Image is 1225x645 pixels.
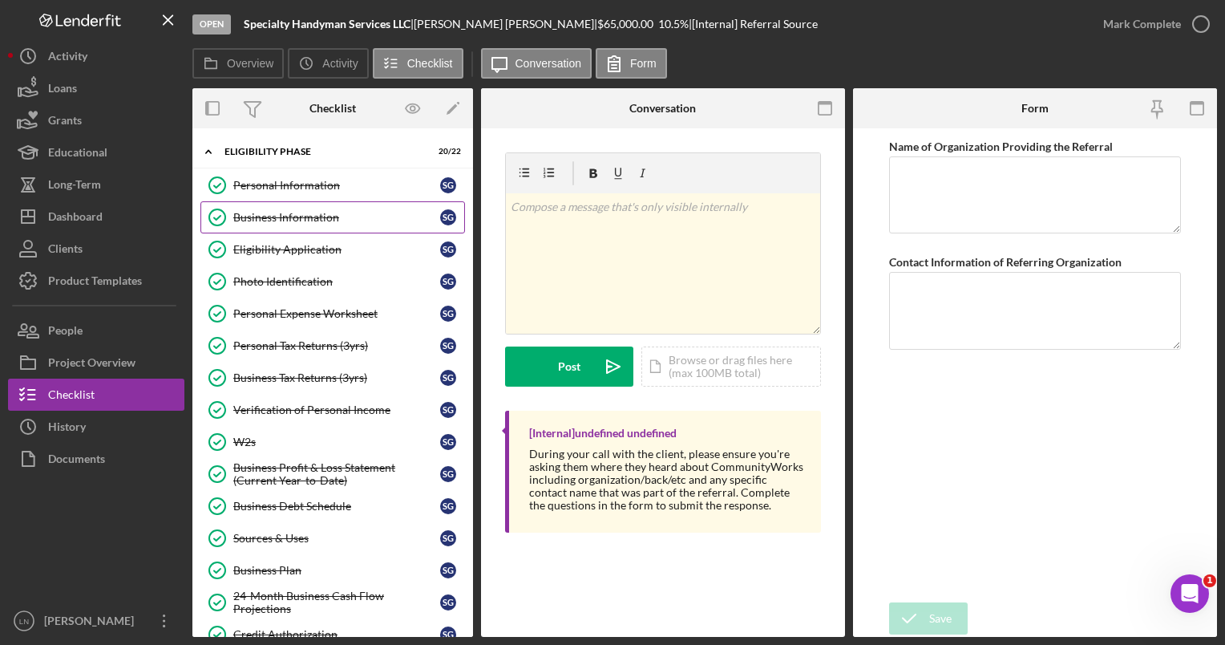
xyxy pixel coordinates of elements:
div: People [48,314,83,351]
div: Checklist [309,102,356,115]
button: Grants [8,104,184,136]
label: Contact Information of Referring Organization [889,255,1122,269]
button: Clients [8,233,184,265]
div: Conversation [629,102,696,115]
div: S G [440,241,456,258]
a: Personal InformationSG [200,169,465,201]
div: Clients [48,233,83,269]
div: [PERSON_NAME] [40,605,144,641]
div: Grants [48,104,82,140]
a: Business InformationSG [200,201,465,233]
button: Activity [8,40,184,72]
button: LN[PERSON_NAME] [8,605,184,637]
div: Long-Term [48,168,101,205]
a: Eligibility ApplicationSG [200,233,465,266]
span: 1 [1203,574,1216,587]
button: Mark Complete [1087,8,1217,40]
div: $65,000.00 [597,18,658,30]
div: Product Templates [48,265,142,301]
text: LN [19,617,29,626]
button: Loans [8,72,184,104]
div: Business Plan [233,564,440,577]
div: Post [558,347,580,387]
a: Verification of Personal IncomeSG [200,394,465,426]
div: Checklist [48,379,95,415]
button: Documents [8,443,184,475]
div: S G [440,402,456,418]
button: History [8,411,184,443]
a: W2sSG [200,426,465,458]
div: Dashboard [48,201,103,237]
div: Educational [48,136,107,172]
button: Dashboard [8,201,184,233]
a: Sources & UsesSG [200,522,465,554]
a: People [8,314,184,347]
div: Open [192,14,231,34]
a: Personal Expense WorksheetSG [200,298,465,330]
div: S G [440,627,456,643]
a: Business Profit & Loss Statement (Current Year-to-Date)SG [200,458,465,490]
div: S G [440,498,456,514]
div: 24-Month Business Cash Flow Projections [233,590,440,615]
div: S G [440,338,456,354]
div: [Internal] undefined undefined [529,427,677,440]
div: Photo Identification [233,275,440,288]
button: Overview [192,48,284,79]
div: S G [440,594,456,611]
div: S G [440,274,456,290]
div: Eligibility Phase [224,147,421,156]
button: Conversation [481,48,592,79]
div: S G [440,306,456,322]
b: Specialty Handyman Services LLC [244,17,410,30]
button: Checklist [373,48,463,79]
label: Overview [227,57,273,70]
button: Form [596,48,667,79]
div: Sources & Uses [233,532,440,545]
a: Educational [8,136,184,168]
div: Save [929,602,952,635]
iframe: Intercom live chat [1170,574,1209,613]
div: Personal Tax Returns (3yrs) [233,339,440,352]
div: 10.5 % [658,18,689,30]
a: Personal Tax Returns (3yrs)SG [200,330,465,362]
div: S G [440,370,456,386]
div: 20 / 22 [432,147,461,156]
div: Activity [48,40,87,76]
a: Long-Term [8,168,184,201]
button: Post [505,347,633,387]
div: Eligibility Application [233,243,440,256]
div: S G [440,562,456,578]
div: Project Overview [48,347,135,383]
div: Business Debt Schedule [233,500,440,513]
div: S G [440,434,456,450]
a: Photo IdentificationSG [200,266,465,298]
div: | [244,18,414,30]
label: Conversation [515,57,582,70]
label: Checklist [407,57,453,70]
a: Checklist [8,379,184,411]
div: During your call with the client, please ensure you're asking them where they heard about Communi... [529,448,805,512]
div: Business Profit & Loss Statement (Current Year-to-Date) [233,461,440,487]
div: Mark Complete [1103,8,1181,40]
div: [PERSON_NAME] [PERSON_NAME] | [414,18,597,30]
div: Form [1021,102,1049,115]
div: Credit Authorization [233,628,440,641]
div: Verification of Personal Income [233,404,440,416]
div: Personal Expense Worksheet [233,307,440,320]
button: Project Overview [8,347,184,379]
a: Business Tax Returns (3yrs)SG [200,362,465,394]
div: W2s [233,436,440,448]
a: Business Debt ScheduleSG [200,490,465,522]
div: S G [440,466,456,482]
div: History [48,411,86,447]
a: Product Templates [8,265,184,297]
div: Business Tax Returns (3yrs) [233,371,440,384]
div: Personal Information [233,179,440,192]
